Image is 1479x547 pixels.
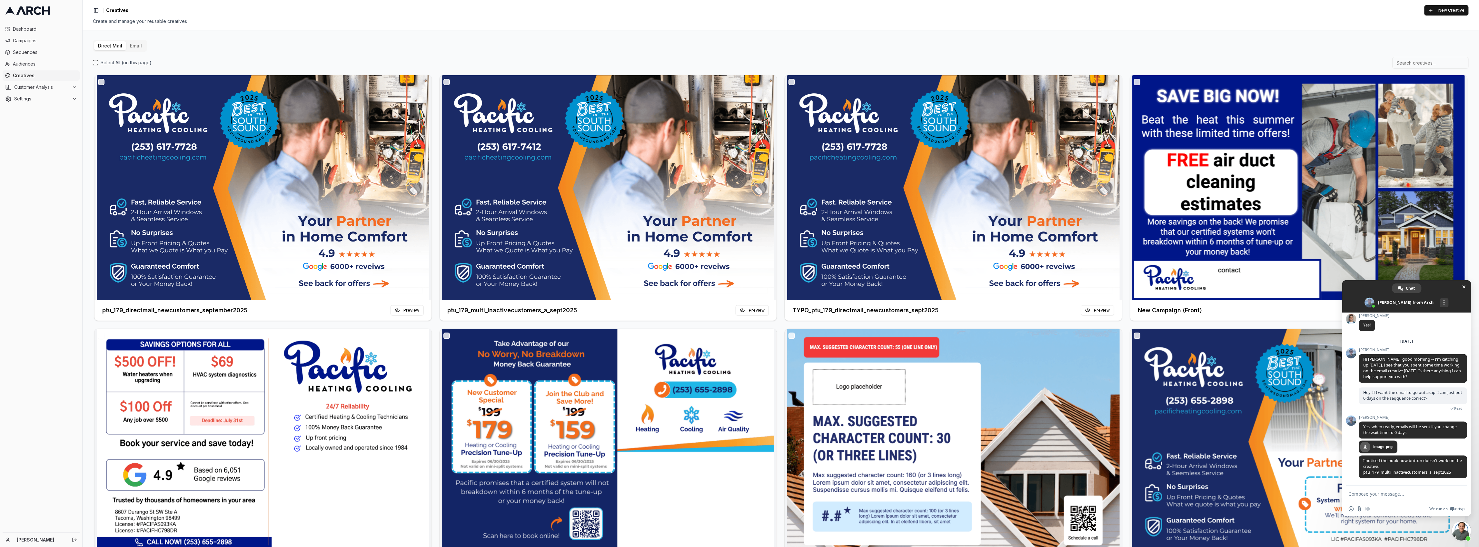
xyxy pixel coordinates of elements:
span: Hi [PERSON_NAME], good morning -- I'm catching up [DATE]. I see that you spent some time working ... [1364,357,1461,380]
a: [PERSON_NAME] [17,537,65,543]
nav: breadcrumb [106,7,128,14]
span: Customer Analysis [14,84,69,90]
button: Preview [1081,305,1114,315]
button: Direct Mail [94,41,126,50]
a: Dashboard [3,24,80,34]
a: Audiences [3,59,80,69]
span: [PERSON_NAME] [1359,348,1467,352]
span: [PERSON_NAME] [1359,314,1390,318]
a: Sequences [3,47,80,57]
h3: TYPO_ptu_179_directmail_newcustomers_sept2025 [793,306,938,315]
h3: ptu_179_directmail_newcustomers_september2025 [102,306,247,315]
a: Creatives [3,70,80,81]
input: Search creatives... [1393,57,1469,68]
img: Front creative for ptu_179_multi_inactivecustomers_a_sept2025 [440,75,777,300]
span: Read [1454,406,1463,411]
span: image.png [1374,444,1393,450]
div: Create and manage your reusable creatives [93,18,1469,25]
div: Chat [1392,284,1422,293]
span: We run on [1430,506,1448,511]
button: Preview [391,305,424,315]
span: Sequences [13,49,77,56]
button: Preview [736,305,769,315]
span: Crisp [1455,506,1465,511]
textarea: Compose your message... [1349,491,1451,497]
div: [DATE] [1401,339,1413,343]
div: More channels [1440,298,1449,307]
div: Close chat [1452,521,1471,541]
span: Dashboard [13,26,77,32]
img: Front creative for ptu_179_directmail_newcustomers_september2025 [94,75,432,300]
img: Front creative for New Campaign (Front) [1130,75,1467,300]
span: Close chat [1461,284,1467,290]
img: Front creative for TYPO_ptu_179_directmail_newcustomers_sept2025 [785,75,1122,300]
span: Audio message [1365,506,1371,511]
span: Chat [1406,284,1415,293]
a: Campaigns [3,36,80,46]
a: We run onCrisp [1430,506,1465,511]
button: Settings [3,94,80,104]
button: New Creative [1424,5,1469,15]
span: [PERSON_NAME] [1359,415,1467,420]
span: Settings [14,96,69,102]
span: Yes! [1364,323,1371,328]
span: Hey. If I want the email to go out asap. I can just put 0 days on the seqquence correct> [1364,390,1463,401]
span: Creatives [106,7,128,14]
span: Yes, when ready, emails will be sent if you change the wait time to 0 days: [1364,424,1457,436]
span: I noticed the book now button doesn't work on the creative: ptu_179_multi_inactivecustomers_a_sep... [1364,458,1462,475]
span: Campaigns [13,37,77,44]
h3: ptu_179_multi_inactivecustomers_a_sept2025 [448,306,577,315]
button: Email [126,41,146,50]
button: Customer Analysis [3,82,80,92]
label: Select All (on this page) [101,59,152,66]
span: Send a file [1357,506,1362,511]
span: Audiences [13,61,77,67]
button: Log out [70,535,79,544]
h3: New Campaign (Front) [1138,306,1202,315]
span: Insert an emoji [1349,506,1354,511]
span: Creatives [13,72,77,79]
